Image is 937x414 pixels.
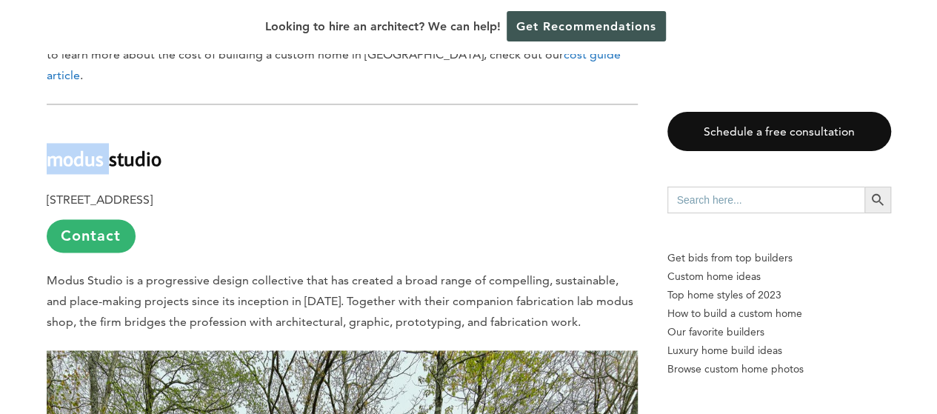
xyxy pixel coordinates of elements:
[47,193,153,207] b: [STREET_ADDRESS]
[667,112,891,151] a: Schedule a free consultation
[47,145,161,171] b: modus studio
[667,187,864,213] input: Search here...
[507,11,666,41] a: Get Recommendations
[653,307,919,396] iframe: Drift Widget Chat Controller
[667,267,891,286] a: Custom home ideas
[47,270,638,333] p: Modus Studio is a progressive design collective that has created a broad range of compelling, sus...
[667,249,891,267] p: Get bids from top builders
[667,286,891,304] a: Top home styles of 2023
[47,219,136,253] a: Contact
[667,304,891,323] a: How to build a custom home
[870,192,886,208] svg: Search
